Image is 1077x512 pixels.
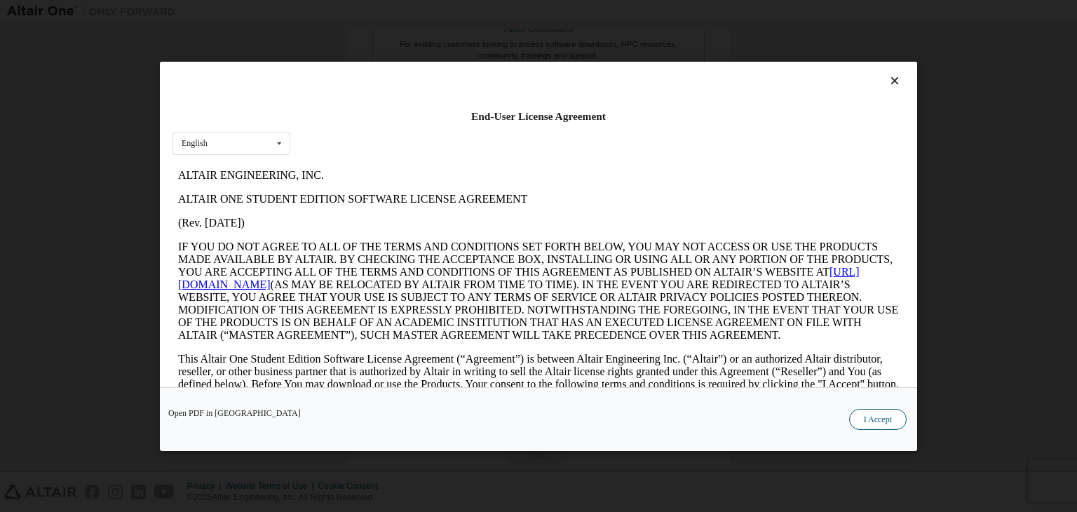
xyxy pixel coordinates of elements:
[849,409,907,430] button: I Accept
[6,53,726,66] p: (Rev. [DATE])
[6,189,726,240] p: This Altair One Student Edition Software License Agreement (“Agreement”) is between Altair Engine...
[172,109,905,123] div: End-User License Agreement
[6,77,726,178] p: IF YOU DO NOT AGREE TO ALL OF THE TERMS AND CONDITIONS SET FORTH BELOW, YOU MAY NOT ACCESS OR USE...
[6,6,726,18] p: ALTAIR ENGINEERING, INC.
[6,29,726,42] p: ALTAIR ONE STUDENT EDITION SOFTWARE LICENSE AGREEMENT
[182,139,208,147] div: English
[168,409,301,417] a: Open PDF in [GEOGRAPHIC_DATA]
[6,102,687,127] a: [URL][DOMAIN_NAME]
